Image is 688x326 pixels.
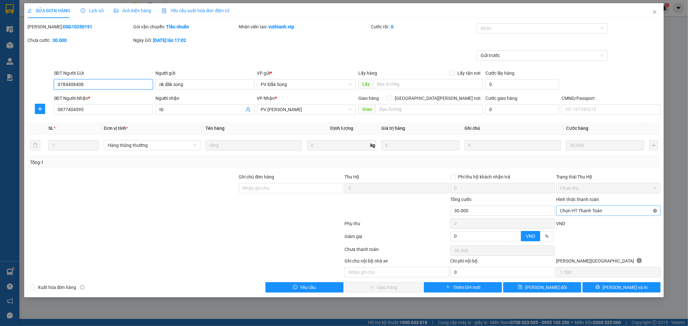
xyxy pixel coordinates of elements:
div: Ngày GD: [133,37,238,44]
div: Chưa cước : [27,37,132,44]
input: Dọc đường [373,79,483,89]
span: [PERSON_NAME] và In [603,284,648,291]
span: SỬA ĐƠN HÀNG [27,8,70,13]
span: 14:38:11 [DATE] [61,29,91,34]
div: Nhân viên tạo: [239,23,370,30]
span: SL [48,126,54,131]
div: Phụ thu [344,220,450,231]
span: exclamation-circle [293,285,297,290]
span: Nơi nhận: [49,45,60,54]
th: Ghi chú [462,122,563,135]
b: 30.000 [53,38,67,43]
input: 0 [566,140,644,150]
label: Ghi chú đơn hàng [239,174,274,179]
span: info-circle [80,285,85,290]
b: [DATE] lúc 17:02 [153,38,186,43]
b: Tiêu chuẩn [166,24,189,29]
button: plus [649,140,658,150]
div: Chưa thanh toán [344,246,450,257]
span: Giá trị hàng [381,126,405,131]
button: printer[PERSON_NAME] và In [583,282,661,292]
span: Yêu cầu xuất hóa đơn điện tử [162,8,230,13]
span: Xuất hóa đơn hàng [35,284,79,291]
span: Giao [358,104,375,114]
strong: BIÊN NHẬN GỬI HÀNG HOÁ [22,39,75,43]
span: Thu Hộ [344,174,359,179]
span: Gửi trước [481,51,604,60]
span: kg [370,140,376,150]
span: Lấy tận nơi [455,70,483,77]
button: delete [30,140,40,150]
span: [PERSON_NAME] đổi [525,284,567,291]
span: Giao hàng [358,96,379,101]
button: Close [646,3,664,21]
b: vuthianh.vtp [269,24,294,29]
span: % [545,234,548,239]
span: edit [27,8,32,13]
span: [GEOGRAPHIC_DATA][PERSON_NAME] nơi [392,95,483,102]
span: info-circle [637,258,642,263]
span: Lịch sử [81,8,104,13]
span: close [652,9,657,14]
img: icon [162,8,167,14]
label: Cước giao hàng [485,96,517,101]
span: Tổng cước [450,197,472,202]
span: Thêm ĐH mới [453,284,480,291]
b: DSG10250191 [63,24,92,29]
span: VND [556,221,565,226]
span: user-add [245,107,251,112]
button: plusThêm ĐH mới [424,282,502,292]
div: Chi phí nội bộ [450,257,555,267]
div: Tổng: 1 [30,159,265,166]
div: [PERSON_NAME]: [27,23,132,30]
div: Gói vận chuyển: [133,23,238,30]
input: 0 [381,140,459,150]
div: VP gửi [257,70,356,77]
div: CMND/Passport [562,95,661,102]
span: plus [446,285,450,290]
div: Trạng thái Thu Hộ [556,173,661,180]
button: plus [35,104,45,114]
button: checkGiao hàng [345,282,423,292]
span: PV Đắk Mil [65,45,81,49]
label: Hình thức thanh toán [556,197,599,202]
span: VP Nhận [257,96,275,101]
div: Cước rồi : [371,23,475,30]
span: PV Đắk Song [261,80,352,89]
span: Chưa thu [560,183,657,193]
span: Ảnh kiện hàng [114,8,151,13]
div: SĐT Người Gửi [54,70,153,77]
span: Tên hàng [205,126,224,131]
input: Ghi chú đơn hàng [239,183,344,193]
div: Người nhận [155,95,254,102]
div: Người gửi [155,70,254,77]
span: Lấy [358,79,373,89]
input: VD: Bàn, Ghế [205,140,302,150]
span: Cước hàng [566,126,588,131]
span: Hàng thông thường [108,140,196,150]
span: VND [526,234,535,239]
div: Ghi chú nội bộ nhà xe [344,257,449,267]
span: Nơi gửi: [6,45,13,54]
label: Cước lấy hàng [485,71,514,76]
button: exclamation-circleYêu cầu [265,282,344,292]
strong: CÔNG TY TNHH [GEOGRAPHIC_DATA] 214 QL13 - P.26 - Q.BÌNH THẠNH - TP HCM 1900888606 [17,10,52,34]
input: Ghi Chú [464,140,561,150]
input: Cước giao hàng [485,104,559,115]
span: plus [35,106,45,111]
span: Định lượng [330,126,353,131]
span: TB10250242 [65,24,91,29]
div: SĐT Người Nhận [54,95,153,102]
div: [PERSON_NAME][GEOGRAPHIC_DATA] [556,257,661,267]
span: Yêu cầu [300,284,316,291]
span: Phí thu hộ khách nhận trả [455,173,513,180]
div: Giảm giá [344,233,450,244]
span: printer [595,285,600,290]
img: logo [6,14,15,31]
span: PV Tân Bình [261,105,352,114]
input: Cước lấy hàng [485,79,559,90]
span: clock-circle [81,8,85,13]
button: save[PERSON_NAME] đổi [503,282,581,292]
span: picture [114,8,118,13]
span: close-circle [653,209,657,213]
